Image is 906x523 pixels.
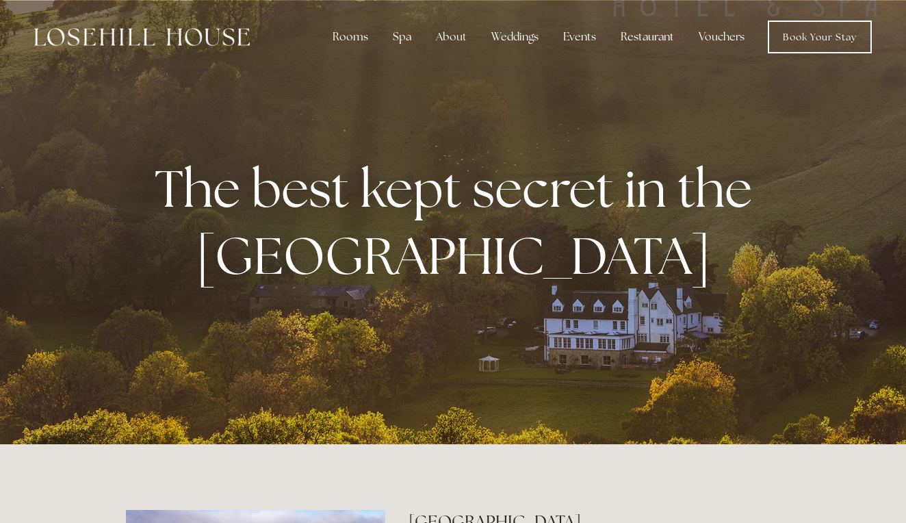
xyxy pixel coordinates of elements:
div: Weddings [480,23,549,51]
a: Book Your Stay [768,21,872,53]
img: Losehill House [34,28,250,46]
strong: The best kept secret in the [GEOGRAPHIC_DATA] [155,155,763,289]
div: Spa [382,23,422,51]
div: Events [552,23,607,51]
div: Rooms [322,23,379,51]
div: Restaurant [610,23,685,51]
a: Vouchers [688,23,755,51]
div: About [425,23,478,51]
